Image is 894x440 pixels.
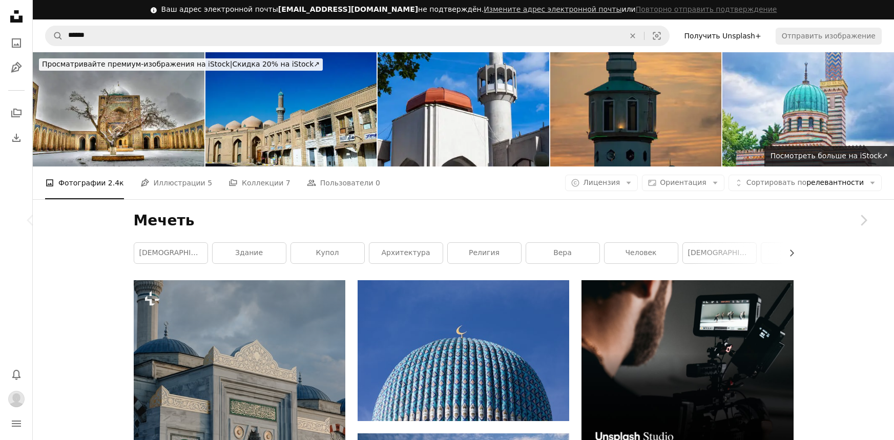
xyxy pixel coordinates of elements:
[688,248,855,257] font: [DEMOGRAPHIC_DATA] в [GEOGRAPHIC_DATA]
[418,5,484,13] font: не подтверждён.
[484,5,621,13] a: Измените адрес электронной почты
[33,52,329,77] a: Просматривайте премиум-изображения на iStock|Скидка 20% на iStock↗
[358,346,569,355] a: Купол мечети с полумесяцем наверху.
[320,179,373,187] font: Пользователи
[550,52,722,166] img: Вершина мечети после захода солнца — фото из архива
[684,32,761,40] font: Получить Unsplash+
[228,166,290,199] a: Коллекции 7
[621,26,644,46] button: Прозрачный
[291,243,364,263] a: купол
[6,128,27,148] a: История загрузок
[583,178,620,186] font: Лицензия
[286,179,290,187] font: 7
[358,280,569,421] img: Купол мечети с полумесяцем наверху.
[307,166,380,199] a: Пользователи 0
[625,248,656,257] font: человек
[683,243,756,263] a: [DEMOGRAPHIC_DATA] в [GEOGRAPHIC_DATA]
[729,175,882,191] button: Сортировать порелевантности
[764,146,894,166] a: Посмотреть больше на iStock↗
[314,60,320,68] font: ↗
[6,389,27,409] button: Профиль
[833,171,894,269] a: Следующий
[140,166,213,199] a: Иллюстрации 5
[722,52,894,166] img: Мечеть в Винтертуре в кантоне Цюрих, Швейцария
[565,175,638,191] button: Лицензия
[448,243,521,263] a: религия
[642,175,724,191] button: Ориентация
[139,248,221,257] font: [DEMOGRAPHIC_DATA]
[644,26,669,46] button: Визуальный поиск
[316,248,339,257] font: купол
[161,5,278,13] font: Ваш адрес электронной почты
[369,243,443,263] a: архитектура
[771,152,882,160] font: Посмотреть больше на iStock
[882,152,888,160] font: ↗
[134,212,195,229] font: Мечеть
[660,178,706,186] font: Ориентация
[605,243,678,263] a: человек
[205,52,377,166] img: Внешний вид знаменитого университета и медресе Аль-Мустансирия, Багдад, Ирак
[42,60,230,68] font: Просматривайте премиум-изображения на iStock
[154,179,205,187] font: Иллюстрации
[6,364,27,385] button: Уведомления
[636,5,777,15] button: Повторно отправить подтверждение
[33,52,204,166] img: Мечеть Калян и комплекс Пои-Калян, Бухара, Узбекистан
[553,248,572,257] font: вера
[46,26,63,46] button: Поиск Unsplash
[761,243,835,263] a: город
[776,28,882,44] button: Отправить изображение
[526,243,599,263] a: вера
[746,178,806,186] font: Сортировать по
[134,243,207,263] a: [DEMOGRAPHIC_DATA]
[378,52,549,166] img: Минарет Лондонской Центральной мечети
[213,243,286,263] a: здание
[678,28,767,44] a: Получить Unsplash+
[278,5,418,13] font: [EMAIL_ADDRESS][DOMAIN_NAME]
[232,60,314,68] font: Скидка 20% на iStock
[242,179,283,187] font: Коллекции
[382,248,430,257] font: архитектура
[6,103,27,123] a: Коллекции
[230,60,233,68] font: |
[782,243,794,263] button: прокрутить список вправо
[8,391,25,407] img: Аватар пользователя Рашидхан Рашидахнов
[782,32,876,40] font: Отправить изображение
[235,248,263,257] font: здание
[622,5,636,13] font: или
[376,179,380,187] font: 0
[207,179,212,187] font: 5
[6,33,27,53] a: Фотографии
[6,413,27,434] button: Меню
[469,248,500,257] font: религия
[45,26,670,46] form: Найти визуальные материалы на сайте
[806,178,864,186] font: релевантности
[636,5,777,13] font: Повторно отправить подтверждение
[6,57,27,78] a: Иллюстрации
